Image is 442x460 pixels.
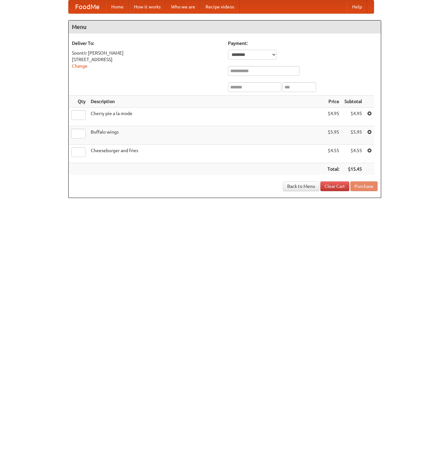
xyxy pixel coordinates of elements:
td: Cheeseburger and fries [88,145,325,163]
td: $4.95 [342,108,365,126]
a: Clear Cart [320,181,349,191]
td: $5.95 [325,126,342,145]
div: [STREET_ADDRESS] [72,56,221,63]
td: Cherry pie a la mode [88,108,325,126]
h4: Menu [69,20,381,33]
th: $15.45 [342,163,365,175]
a: FoodMe [69,0,106,13]
th: Subtotal [342,96,365,108]
td: $4.55 [342,145,365,163]
h5: Deliver To: [72,40,221,46]
td: $5.95 [342,126,365,145]
a: Help [347,0,367,13]
div: Soontir [PERSON_NAME] [72,50,221,56]
td: $4.95 [325,108,342,126]
td: Buffalo wings [88,126,325,145]
a: Home [106,0,129,13]
button: Purchase [350,181,378,191]
a: Who we are [166,0,200,13]
a: Change [72,63,87,69]
h5: Payment: [228,40,378,46]
td: $4.55 [325,145,342,163]
th: Price [325,96,342,108]
a: How it works [129,0,166,13]
a: Recipe videos [200,0,239,13]
th: Qty [69,96,88,108]
th: Total: [325,163,342,175]
th: Description [88,96,325,108]
a: Back to Menu [283,181,319,191]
